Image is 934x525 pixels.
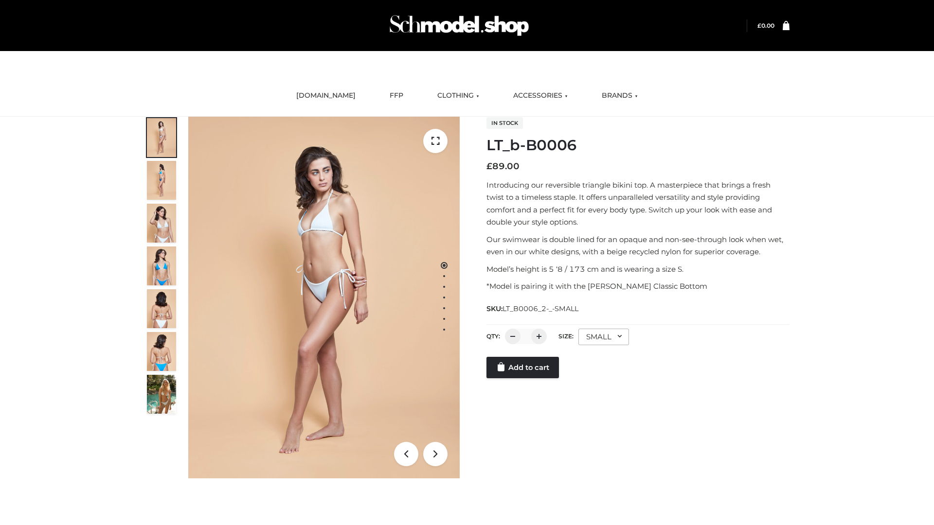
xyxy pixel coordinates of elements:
p: Our swimwear is double lined for an opaque and non-see-through look when wet, even in our white d... [486,233,790,258]
p: Introducing our reversible triangle bikini top. A masterpiece that brings a fresh twist to a time... [486,179,790,228]
bdi: 89.00 [486,161,520,172]
a: ACCESSORIES [506,85,575,106]
img: ArielClassicBikiniTop_CloudNine_AzureSky_OW114ECO_2-scaled.jpg [147,161,176,200]
div: SMALL [578,329,629,345]
span: SKU: [486,303,579,315]
span: £ [486,161,492,172]
img: Arieltop_CloudNine_AzureSky2.jpg [147,375,176,414]
bdi: 0.00 [757,22,774,29]
span: £ [757,22,761,29]
img: ArielClassicBikiniTop_CloudNine_AzureSky_OW114ECO_7-scaled.jpg [147,289,176,328]
p: *Model is pairing it with the [PERSON_NAME] Classic Bottom [486,280,790,293]
a: [DOMAIN_NAME] [289,85,363,106]
img: ArielClassicBikiniTop_CloudNine_AzureSky_OW114ECO_3-scaled.jpg [147,204,176,243]
h1: LT_b-B0006 [486,137,790,154]
img: ArielClassicBikiniTop_CloudNine_AzureSky_OW114ECO_1 [188,117,460,478]
a: BRANDS [594,85,645,106]
a: CLOTHING [430,85,486,106]
img: ArielClassicBikiniTop_CloudNine_AzureSky_OW114ECO_8-scaled.jpg [147,332,176,371]
img: ArielClassicBikiniTop_CloudNine_AzureSky_OW114ECO_1-scaled.jpg [147,118,176,157]
label: QTY: [486,332,500,340]
span: LT_B0006_2-_-SMALL [503,304,578,313]
a: Add to cart [486,357,559,378]
p: Model’s height is 5 ‘8 / 173 cm and is wearing a size S. [486,263,790,276]
img: Schmodel Admin 964 [386,6,532,45]
label: Size: [558,332,574,340]
img: ArielClassicBikiniTop_CloudNine_AzureSky_OW114ECO_4-scaled.jpg [147,246,176,285]
span: In stock [486,117,523,129]
a: £0.00 [757,22,774,29]
a: FFP [382,85,411,106]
